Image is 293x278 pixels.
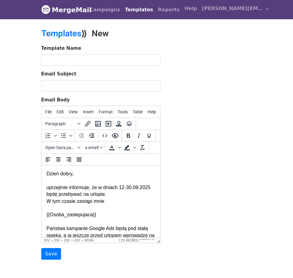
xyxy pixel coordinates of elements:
[43,119,82,129] button: Blocks
[144,130,154,141] button: Underline
[42,166,160,237] iframe: Rich Text Area. Press ALT-0 for help.
[107,142,122,153] div: Text color
[45,109,52,114] span: File
[41,45,81,52] label: Template Name
[119,238,138,243] button: 129 words
[43,142,82,153] button: Fonts
[137,142,148,153] button: Clear formatting
[43,154,53,165] button: Align left
[71,238,73,243] div: »
[123,4,156,16] a: Templates
[5,5,114,128] div: Dzień dobry, uprzejmie informuje, że w dniach 12-30.09.2025 będę przebywać na urlopie. W tym czas...
[41,28,81,38] a: Templates
[45,145,75,150] span: Open Sans,sans-serif
[99,109,113,114] span: Format
[41,3,82,16] a: MergeMail
[118,109,128,114] span: Tools
[122,142,137,153] div: Background color
[58,130,73,141] div: Bullet list
[262,249,293,278] div: Widżet czatu
[100,130,110,141] button: Source code
[110,130,120,141] button: Preview
[41,248,61,260] input: Save
[53,154,64,165] button: Align center
[41,71,76,78] label: Email Subject
[156,4,182,16] a: Reports
[83,109,94,114] span: Insert
[64,154,74,165] button: Align right
[86,130,97,141] button: Increase indent
[74,154,84,165] button: Justify
[54,238,60,243] div: div
[43,130,58,141] div: Numbered list
[41,28,179,39] h2: ⟫ New
[87,4,123,16] a: Campaigns
[57,109,64,114] span: Edit
[155,238,160,243] div: Resize
[69,109,78,114] span: View
[103,119,114,129] button: Insert/edit media
[123,130,134,141] button: Bold
[82,119,93,129] button: Insert/edit link
[139,238,155,240] a: Powered by Tiny
[148,109,156,114] span: Help
[5,5,114,264] div: Treść wiadomości
[82,142,104,153] button: Font sizes
[61,238,63,243] div: »
[64,238,70,243] div: div
[124,119,134,129] button: Emoticons
[74,238,80,243] div: div
[202,5,263,12] span: [PERSON_NAME][EMAIL_ADDRESS][DOMAIN_NAME]
[85,145,98,150] span: x-small
[262,249,293,278] iframe: Chat Widget
[114,119,124,129] button: Insert template
[41,5,50,14] img: MergeMail logo
[44,238,50,243] div: div
[41,97,70,104] label: Email Body
[81,238,83,243] div: »
[84,238,94,243] div: span
[76,130,86,141] button: Decrease indent
[182,2,200,15] a: Help
[51,238,53,243] div: »
[133,109,143,114] span: Table
[200,2,271,17] a: [PERSON_NAME][EMAIL_ADDRESS][DOMAIN_NAME]
[93,119,103,129] button: Insert/edit image
[45,121,75,126] span: Paragraph
[134,130,144,141] button: Italic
